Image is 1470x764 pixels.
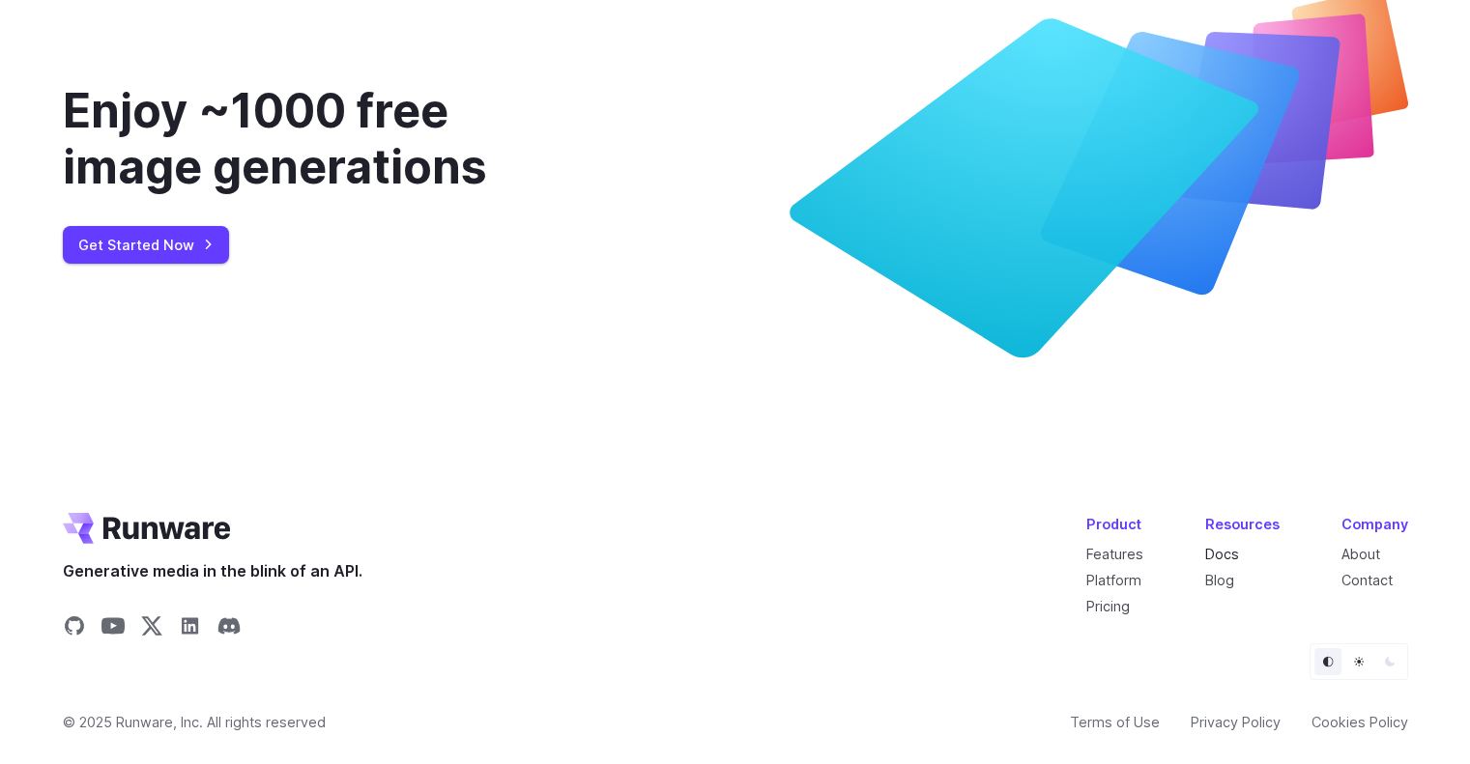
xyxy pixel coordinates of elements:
[217,614,241,643] a: Share on Discord
[63,226,229,264] a: Get Started Now
[1314,648,1341,675] button: Default
[1205,513,1280,535] div: Resources
[1205,572,1234,588] a: Blog
[63,513,231,544] a: Go to /
[1341,546,1380,562] a: About
[179,614,202,643] a: Share on LinkedIn
[63,83,589,194] div: Enjoy ~1000 free image generations
[1345,648,1372,675] button: Light
[1310,643,1408,680] ul: Theme selector
[1086,546,1143,562] a: Features
[1191,711,1281,733] a: Privacy Policy
[1376,648,1403,675] button: Dark
[63,711,326,733] span: © 2025 Runware, Inc. All rights reserved
[1311,711,1408,733] a: Cookies Policy
[1070,711,1160,733] a: Terms of Use
[1341,572,1393,588] a: Contact
[1086,572,1141,588] a: Platform
[1086,513,1143,535] div: Product
[140,614,163,643] a: Share on X
[1205,546,1239,562] a: Docs
[63,559,362,584] span: Generative media in the blink of an API.
[1341,513,1408,535] div: Company
[63,614,86,643] a: Share on GitHub
[1086,598,1130,614] a: Pricing
[101,614,125,643] a: Share on YouTube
